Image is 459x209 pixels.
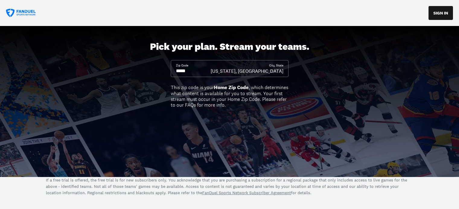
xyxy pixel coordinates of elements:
div: This zip code is your , which determines what content is available for you to stream. Your first ... [171,85,288,108]
div: Zip Code [176,63,188,68]
div: City, State [269,63,283,68]
div: Pick your plan. Stream your teams. [150,41,309,53]
p: If a free trial is offered, the free trial is for new subscribers only. You acknowledge that you ... [46,177,413,196]
b: Home Zip Code [214,84,249,91]
div: [US_STATE], [GEOGRAPHIC_DATA] [211,68,283,74]
button: SIGN IN [429,6,453,20]
a: FanDuel Sports Network Subscriber Agreement [202,190,291,195]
